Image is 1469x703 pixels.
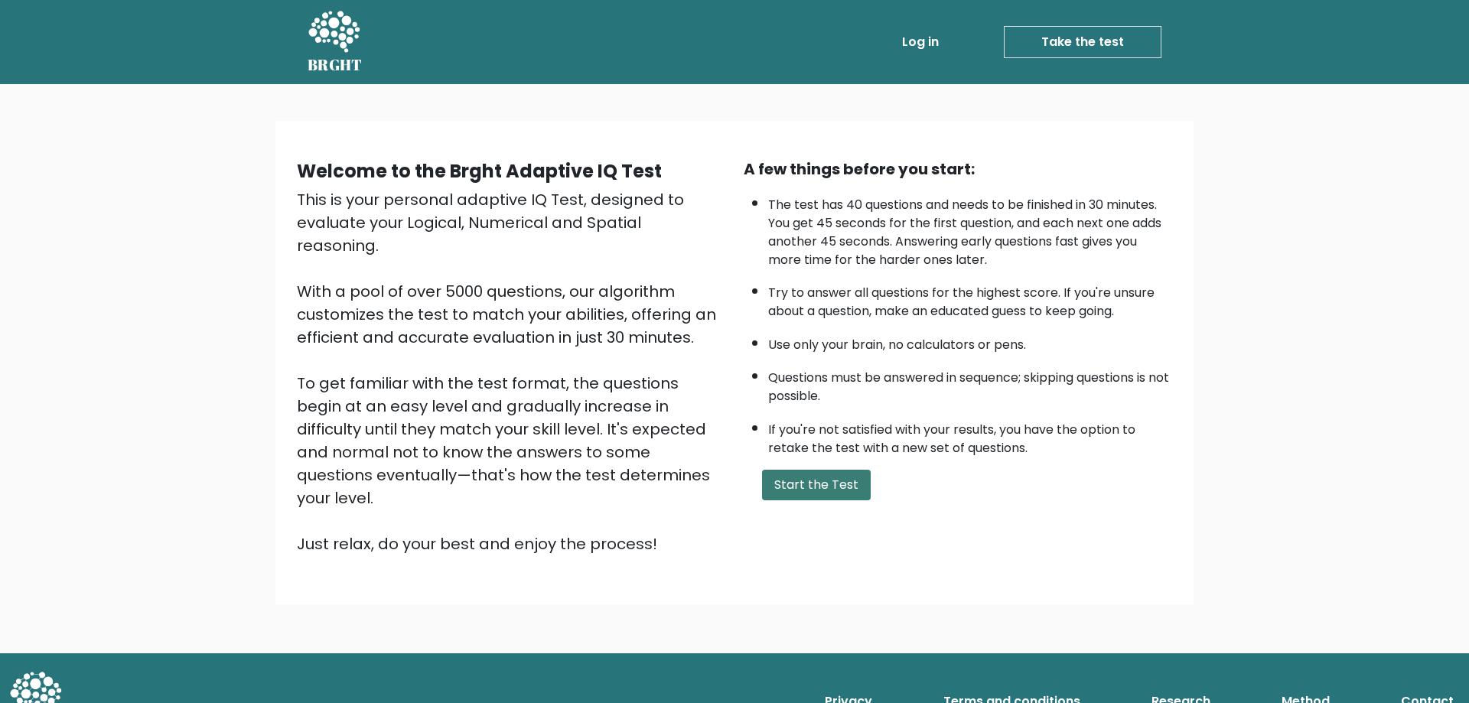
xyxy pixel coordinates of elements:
[768,361,1172,405] li: Questions must be answered in sequence; skipping questions is not possible.
[762,470,871,500] button: Start the Test
[768,188,1172,269] li: The test has 40 questions and needs to be finished in 30 minutes. You get 45 seconds for the firs...
[896,27,945,57] a: Log in
[308,6,363,78] a: BRGHT
[744,158,1172,181] div: A few things before you start:
[297,158,662,184] b: Welcome to the Brght Adaptive IQ Test
[297,188,725,555] div: This is your personal adaptive IQ Test, designed to evaluate your Logical, Numerical and Spatial ...
[768,328,1172,354] li: Use only your brain, no calculators or pens.
[768,413,1172,457] li: If you're not satisfied with your results, you have the option to retake the test with a new set ...
[768,276,1172,321] li: Try to answer all questions for the highest score. If you're unsure about a question, make an edu...
[1004,26,1161,58] a: Take the test
[308,56,363,74] h5: BRGHT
